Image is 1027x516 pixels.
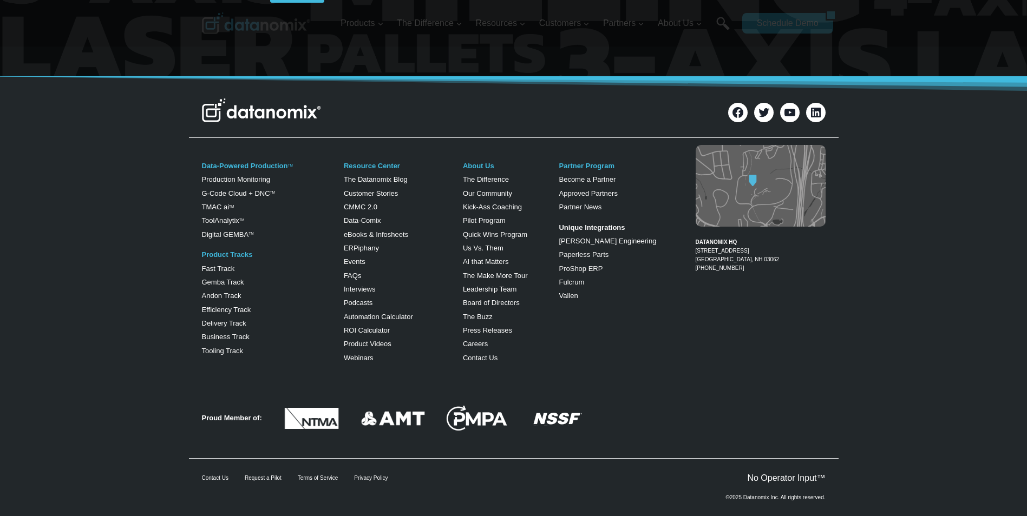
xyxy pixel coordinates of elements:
[202,250,253,259] a: Product Tracks
[559,175,616,183] a: Become a Partner
[463,189,512,197] a: Our Community
[229,204,234,208] sup: TM
[344,299,372,307] a: Podcasts
[202,278,244,286] a: Gemba Track
[248,231,253,235] sup: TM
[202,319,246,327] a: Delivery Track
[696,229,826,273] figcaption: [PHONE_NUMBER]
[559,264,603,273] a: ProShop ERP
[463,257,509,266] a: AI that Matters
[463,272,528,280] a: The Make More Tour
[559,250,609,259] a: Paperless Parts
[696,145,826,227] img: Datanomix map image
[244,1,278,10] span: Last Name
[463,162,494,170] a: About Us
[344,340,391,348] a: Product Videos
[559,278,584,286] a: Fulcrum
[344,162,400,170] a: Resource Center
[463,326,512,334] a: Press Releases
[244,134,285,143] span: State/Region
[344,216,381,224] a: Data-Comix
[202,333,250,341] a: Business Track
[202,475,228,481] a: Contact Us
[344,244,379,252] a: ERPiphany
[244,45,292,55] span: Phone number
[463,216,506,224] a: Pilot Program
[344,272,362,280] a: FAQs
[298,475,338,481] a: Terms of Service
[344,189,398,197] a: Customer Stories
[463,340,488,348] a: Careers
[270,190,275,194] sup: TM
[344,230,408,239] a: eBooks & Infosheets
[725,495,825,500] p: ©2025 Datanomix Inc. All rights reserved.
[747,473,825,482] a: No Operator Input™
[463,285,517,293] a: Leadership Team
[202,203,234,211] a: TMAC aiTM
[696,239,737,245] strong: DATANOMIX HQ
[121,241,138,249] a: Terms
[202,292,241,300] a: Andon Track
[463,203,522,211] a: Kick-Ass Coaching
[559,162,614,170] a: Partner Program
[202,216,239,224] a: ToolAnalytix
[202,264,235,273] a: Fast Track
[463,175,509,183] a: The Difference
[202,189,275,197] a: G-Code Cloud + DNCTM
[239,218,244,222] a: TM
[202,98,321,122] img: Datanomix Logo
[559,237,656,245] a: [PERSON_NAME] Engineering
[344,175,408,183] a: The Datanomix Blog
[463,299,520,307] a: Board of Directors
[344,257,365,266] a: Events
[202,306,251,314] a: Efficiency Track
[344,326,390,334] a: ROI Calculator
[287,163,292,167] a: TM
[344,313,413,321] a: Automation Calculator
[344,354,374,362] a: Webinars
[147,241,182,249] a: Privacy Policy
[463,244,503,252] a: Us Vs. Them
[559,189,617,197] a: Approved Partners
[463,230,527,239] a: Quick Wins Program
[559,292,578,300] a: Vallen
[344,203,377,211] a: CMMC 2.0
[202,162,288,170] a: Data-Powered Production
[344,285,376,293] a: Interviews
[202,230,254,239] a: Digital GEMBATM
[202,414,262,422] strong: Proud Member of:
[354,475,388,481] a: Privacy Policy
[463,313,493,321] a: The Buzz
[463,354,498,362] a: Contact Us
[696,248,780,262] a: [STREET_ADDRESS][GEOGRAPHIC_DATA], NH 03062
[202,175,270,183] a: Production Monitoring
[202,347,244,355] a: Tooling Track
[559,223,625,231] strong: Unique Integrations
[559,203,601,211] a: Partner News
[245,475,282,481] a: Request a Pilot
